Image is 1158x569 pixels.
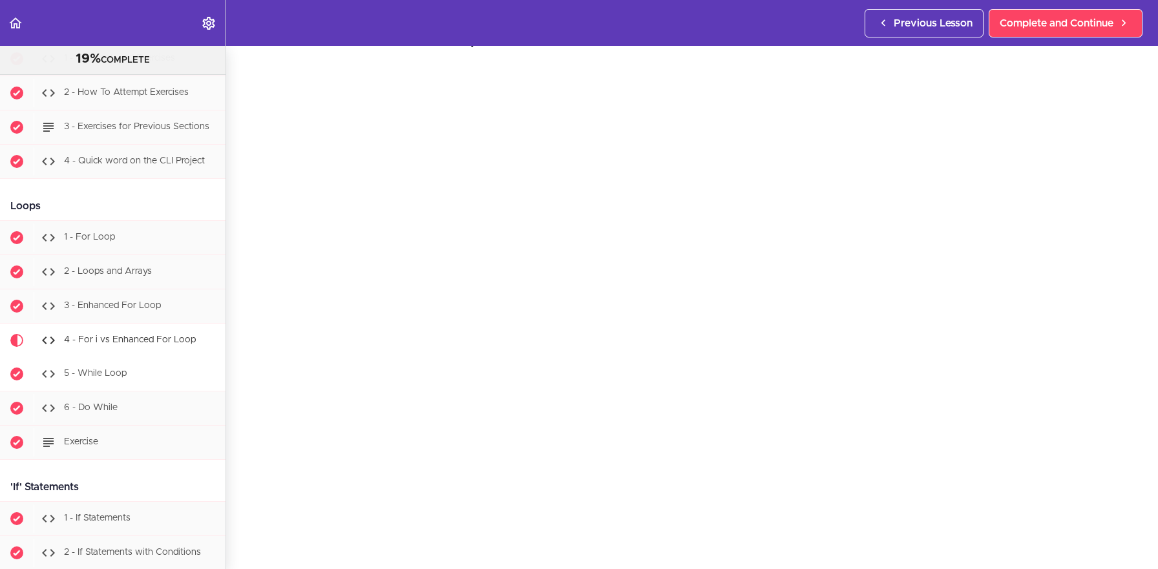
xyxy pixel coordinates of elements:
a: Previous Lesson [865,9,984,37]
span: 5 - While Loop [64,369,127,378]
a: Complete and Continue [989,9,1142,37]
svg: Back to course curriculum [8,16,23,31]
span: Previous Lesson [894,16,973,31]
div: COMPLETE [16,51,209,68]
span: 2 - How To Attempt Exercises [64,88,189,98]
span: 1 - For Loop [64,233,115,242]
span: Exercise [64,438,98,447]
span: Complete and Continue [1000,16,1113,31]
span: 4 - Quick word on the CLI Project [64,157,205,166]
svg: Settings Menu [201,16,216,31]
span: 1 - If Statements [64,514,131,523]
span: 19% [76,52,101,65]
span: 2 - Loops and Arrays [64,267,152,276]
span: 2 - If Statements with Conditions [64,548,201,557]
span: 6 - Do While [64,404,118,413]
span: 3 - Enhanced For Loop [64,302,161,311]
span: 4 - For i vs Enhanced For Loop [64,336,196,345]
span: 3 - Exercises for Previous Sections [64,123,209,132]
